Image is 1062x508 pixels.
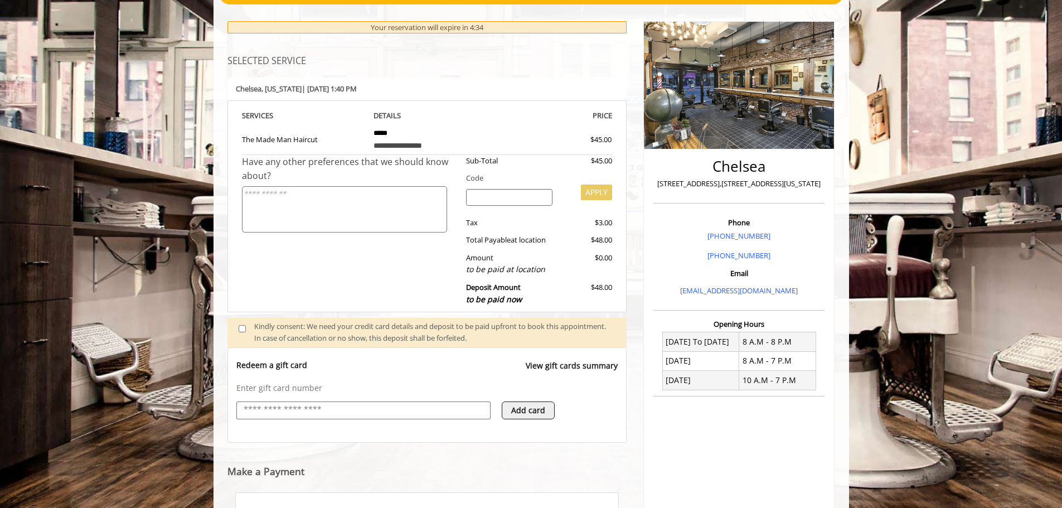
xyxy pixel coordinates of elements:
[739,351,816,370] td: 8 A.M - 7 P.M
[466,294,522,304] span: to be paid now
[227,466,304,477] label: Make a Payment
[236,383,618,394] p: Enter gift card number
[458,217,561,229] div: Tax
[458,172,612,184] div: Code
[227,21,627,34] div: Your reservation will expire in 4:34
[662,332,739,351] td: [DATE] To [DATE]
[502,401,555,419] button: Add card
[242,122,366,155] td: The Made Man Haircut
[526,360,618,383] a: View gift cards summary
[236,84,357,94] b: Chelsea | [DATE] 1:40 PM
[550,134,612,146] div: $45.00
[680,286,798,296] a: [EMAIL_ADDRESS][DOMAIN_NAME]
[458,155,561,167] div: Sub-Total
[662,351,739,370] td: [DATE]
[656,219,822,226] h3: Phone
[739,371,816,390] td: 10 A.M - 7 P.M
[561,282,612,306] div: $48.00
[227,56,627,66] h3: SELECTED SERVICE
[254,321,615,344] div: Kindly consent: We need your credit card details and deposit to be paid upfront to book this appo...
[561,252,612,276] div: $0.00
[236,360,307,371] p: Redeem a gift card
[561,217,612,229] div: $3.00
[466,263,552,275] div: to be paid at location
[261,84,302,94] span: , [US_STATE]
[466,282,522,304] b: Deposit Amount
[581,185,612,200] button: APPLY
[653,320,825,328] h3: Opening Hours
[365,109,489,122] th: DETAILS
[707,231,770,241] a: [PHONE_NUMBER]
[458,252,561,276] div: Amount
[707,250,770,260] a: [PHONE_NUMBER]
[656,158,822,175] h2: Chelsea
[269,110,273,120] span: S
[739,332,816,351] td: 8 A.M - 8 P.M
[656,269,822,277] h3: Email
[656,178,822,190] p: [STREET_ADDRESS],[STREET_ADDRESS][US_STATE]
[511,235,546,245] span: at location
[489,109,613,122] th: PRICE
[561,155,612,167] div: $45.00
[561,234,612,246] div: $48.00
[458,234,561,246] div: Total Payable
[662,371,739,390] td: [DATE]
[242,155,458,183] div: Have any other preferences that we should know about?
[242,109,366,122] th: SERVICE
